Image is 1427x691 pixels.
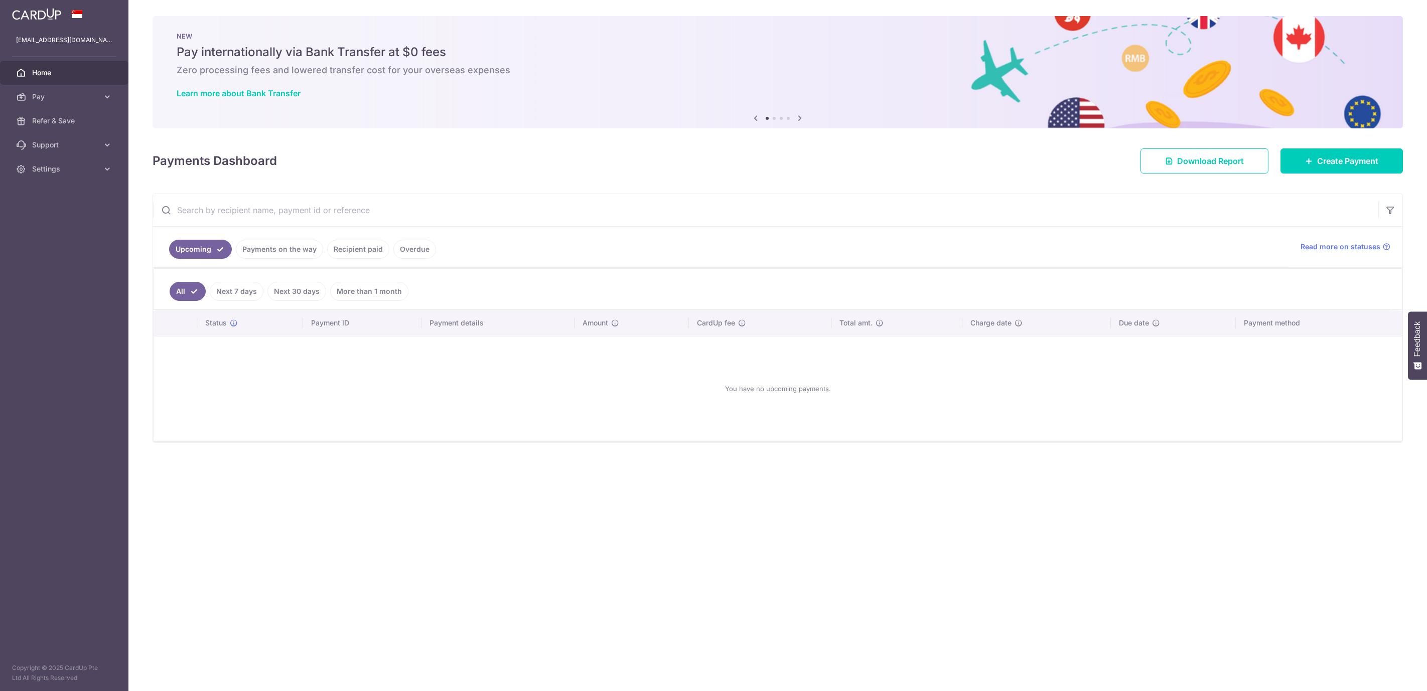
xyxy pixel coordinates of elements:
a: Read more on statuses [1301,242,1390,252]
p: NEW [177,32,1379,40]
th: Payment details [421,310,575,336]
img: Bank transfer banner [153,16,1403,128]
p: [EMAIL_ADDRESS][DOMAIN_NAME] [16,35,112,45]
a: More than 1 month [330,282,408,301]
a: Next 30 days [267,282,326,301]
span: Feedback [1413,321,1422,357]
span: Read more on statuses [1301,242,1380,252]
h6: Zero processing fees and lowered transfer cost for your overseas expenses [177,64,1379,76]
a: Create Payment [1280,148,1403,174]
span: Due date [1119,318,1149,328]
a: Learn more about Bank Transfer [177,88,301,98]
button: Feedback - Show survey [1408,311,1427,380]
a: Next 7 days [210,282,263,301]
a: Download Report [1140,148,1268,174]
span: Amount [583,318,608,328]
a: Recipient paid [327,240,389,259]
span: Settings [32,164,98,174]
span: Support [32,140,98,150]
span: Refer & Save [32,116,98,126]
a: Overdue [393,240,436,259]
h5: Pay internationally via Bank Transfer at $0 fees [177,44,1379,60]
th: Payment method [1236,310,1402,336]
span: Create Payment [1317,155,1378,167]
a: All [170,282,206,301]
h4: Payments Dashboard [153,152,277,170]
span: Charge date [970,318,1012,328]
span: Status [205,318,227,328]
span: Pay [32,92,98,102]
div: You have no upcoming payments. [166,344,1390,433]
span: Download Report [1177,155,1244,167]
input: Search by recipient name, payment id or reference [153,194,1378,226]
img: CardUp [12,8,61,20]
span: Total amt. [839,318,873,328]
a: Upcoming [169,240,232,259]
a: Payments on the way [236,240,323,259]
span: Home [32,68,98,78]
th: Payment ID [303,310,421,336]
span: CardUp fee [697,318,735,328]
